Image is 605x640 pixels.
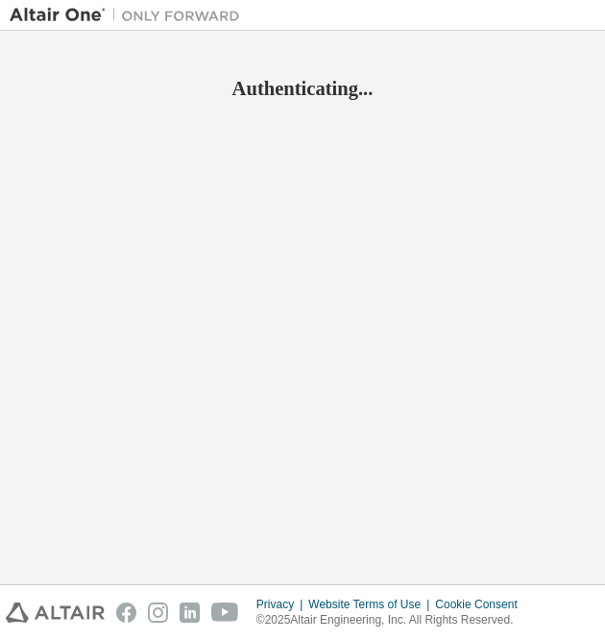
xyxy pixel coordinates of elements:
img: linkedin.svg [180,603,200,623]
img: altair_logo.svg [6,603,105,623]
div: Website Terms of Use [308,597,435,612]
div: Privacy [256,597,308,612]
p: © 2025 Altair Engineering, Inc. All Rights Reserved. [256,612,529,628]
img: youtube.svg [211,603,239,623]
img: facebook.svg [116,603,136,623]
img: Altair One [10,6,250,25]
h2: Authenticating... [10,76,595,101]
div: Cookie Consent [435,597,528,612]
img: instagram.svg [148,603,168,623]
